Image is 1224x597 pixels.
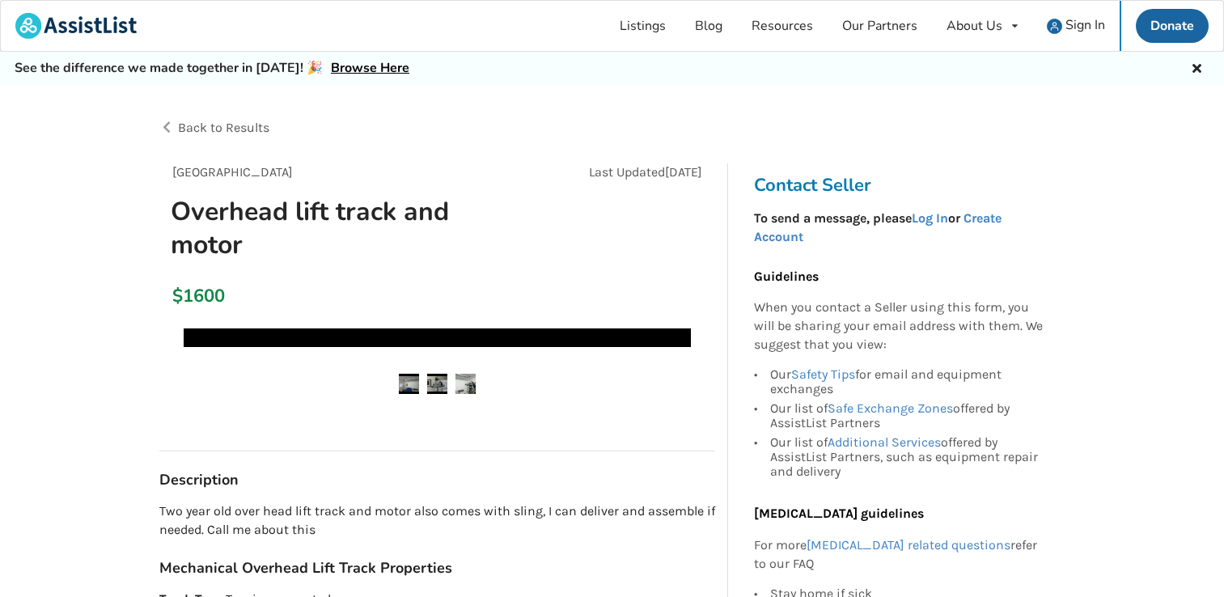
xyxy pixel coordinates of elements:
a: Create Account [754,210,1002,244]
img: overhead lift track and motor -mechanical overhead lift track-transfer aids-maple ridge-assistlis... [455,374,476,394]
span: [DATE] [665,164,702,180]
h3: Description [159,471,715,489]
img: assistlist-logo [15,13,137,39]
div: Our for email and equipment exchanges [770,367,1044,399]
a: Additional Services [828,434,941,450]
p: When you contact a Seller using this form, you will be sharing your email address with them. We s... [754,298,1044,354]
a: Safe Exchange Zones [828,400,953,416]
img: user icon [1047,19,1062,34]
a: Donate [1136,9,1209,43]
p: Two year old over head lift track and motor also comes with sling, I can deliver and assemble if ... [159,502,715,540]
h1: Overhead lift track and motor [158,195,540,261]
a: Blog [680,1,737,51]
a: Log In [912,210,948,226]
img: overhead lift track and motor -mechanical overhead lift track-transfer aids-maple ridge-assistlis... [427,374,447,394]
div: About Us [947,19,1002,32]
span: Sign In [1065,16,1105,34]
span: [GEOGRAPHIC_DATA] [172,164,293,180]
a: Safety Tips [791,366,855,382]
div: Our list of offered by AssistList Partners, such as equipment repair and delivery [770,433,1044,479]
a: user icon Sign In [1032,1,1120,51]
h3: Mechanical Overhead Lift Track Properties [159,559,715,578]
div: Our list of offered by AssistList Partners [770,399,1044,433]
h5: See the difference we made together in [DATE]! 🎉 [15,60,409,77]
a: Our Partners [828,1,932,51]
img: overhead lift track and motor -mechanical overhead lift track-transfer aids-maple ridge-assistlis... [399,374,419,394]
span: Last Updated [589,164,665,180]
h3: Contact Seller [754,174,1052,197]
a: [MEDICAL_DATA] related questions [807,537,1010,553]
a: Listings [605,1,680,51]
a: Browse Here [331,59,409,77]
p: For more refer to our FAQ [754,536,1044,574]
b: Guidelines [754,269,819,284]
strong: To send a message, please or [754,210,1002,244]
a: Resources [737,1,828,51]
span: Back to Results [178,120,269,135]
b: [MEDICAL_DATA] guidelines [754,506,924,521]
div: $1600 [172,285,181,307]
